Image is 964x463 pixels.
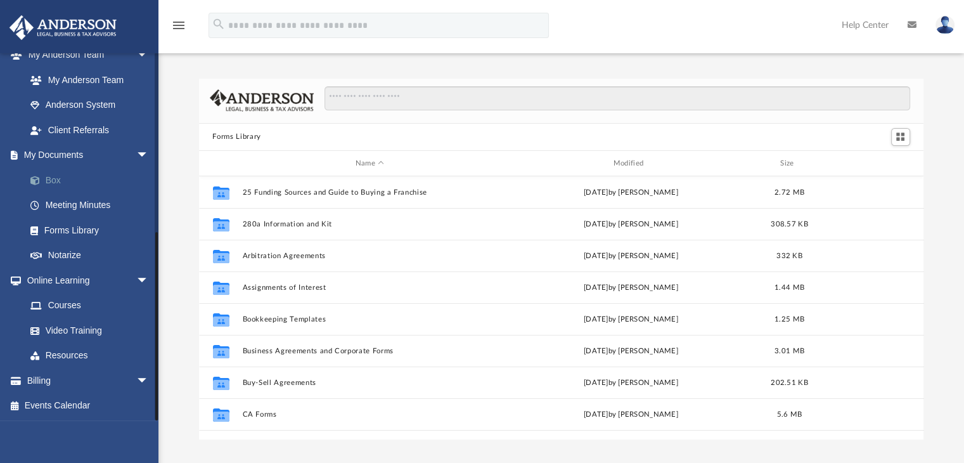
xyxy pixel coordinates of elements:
button: Business Agreements and Corporate Forms [242,347,498,355]
a: Resources [18,343,162,368]
a: menu [171,24,186,33]
div: id [204,158,236,169]
a: Events Calendar [9,393,168,419]
button: Arbitration Agreements [242,252,498,260]
span: 308.57 KB [771,221,807,228]
a: My Documentsarrow_drop_down [9,143,168,168]
a: Meeting Minutes [18,193,168,218]
a: Anderson System [18,93,162,118]
a: Notarize [18,243,168,268]
div: [DATE] by [PERSON_NAME] [503,187,759,199]
span: 2.72 MB [774,189,804,196]
i: search [212,17,226,31]
div: Size [764,158,814,169]
a: Courses [18,293,162,318]
button: Assignments of Interest [242,284,498,292]
button: CA Forms [242,410,498,419]
a: My Anderson Team [18,67,155,93]
div: [DATE] by [PERSON_NAME] [503,314,759,325]
button: Forms Library [212,131,260,143]
span: arrow_drop_down [136,143,162,169]
button: Bookkeeping Templates [242,315,498,323]
div: [DATE] by [PERSON_NAME] [503,346,759,357]
span: arrow_drop_down [136,268,162,294]
img: User Pic [935,16,954,34]
span: 3.01 MB [774,348,804,355]
span: arrow_drop_down [136,42,162,68]
div: [DATE] by [PERSON_NAME] [503,251,759,262]
span: 202.51 KB [771,379,807,386]
button: 280a Information and Kit [242,220,498,228]
span: 1.44 MB [774,284,804,291]
div: [DATE] by [PERSON_NAME] [503,409,759,421]
div: [DATE] by [PERSON_NAME] [503,377,759,389]
button: Switch to Grid View [891,128,910,146]
span: arrow_drop_down [136,368,162,394]
span: 332 KB [776,252,802,259]
img: Anderson Advisors Platinum Portal [6,15,120,40]
a: Box [18,167,168,193]
span: 5.6 MB [776,411,802,418]
div: [DATE] by [PERSON_NAME] [503,219,759,230]
a: Forms Library [18,218,162,243]
i: menu [171,18,186,33]
a: Video Training [18,318,155,343]
input: Search files and folders [325,86,909,110]
a: My Anderson Teamarrow_drop_down [9,42,162,68]
a: Online Learningarrow_drop_down [9,268,162,293]
a: Client Referrals [18,117,162,143]
button: 25 Funding Sources and Guide to Buying a Franchise [242,188,498,197]
div: Modified [503,158,758,169]
span: 1.25 MB [774,316,804,323]
a: Billingarrow_drop_down [9,368,168,393]
div: [DATE] by [PERSON_NAME] [503,282,759,294]
div: grid [199,176,924,439]
div: id [820,158,909,169]
div: Name [241,158,497,169]
button: Buy-Sell Agreements [242,379,498,387]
